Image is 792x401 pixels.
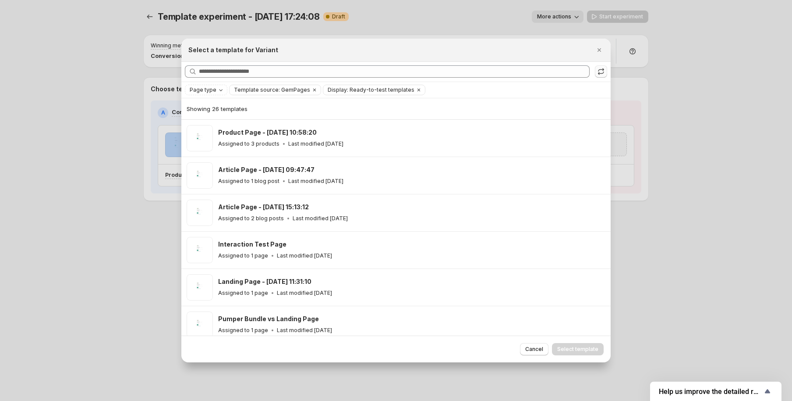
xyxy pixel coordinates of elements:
h3: Landing Page - [DATE] 11:31:10 [218,277,311,286]
button: Display: Ready-to-test templates [323,85,414,95]
span: Help us improve the detailed report for A/B campaigns [659,387,762,396]
h3: Product Page - [DATE] 10:58:20 [218,128,317,137]
p: Last modified [DATE] [288,178,343,185]
p: Last modified [DATE] [277,290,332,297]
h2: Select a template for Variant [188,46,278,54]
p: Assigned to 1 page [218,290,268,297]
button: Clear [414,85,423,95]
span: Cancel [525,346,543,353]
button: Clear [310,85,319,95]
span: Display: Ready-to-test templates [328,86,414,93]
p: Assigned to 3 products [218,140,279,147]
p: Assigned to 1 page [218,252,268,259]
p: Last modified [DATE] [277,327,332,334]
button: Show survey - Help us improve the detailed report for A/B campaigns [659,386,773,397]
h3: Pumper Bundle vs Landing Page [218,315,319,323]
button: Cancel [520,343,548,355]
p: Assigned to 2 blog posts [218,215,284,222]
button: Page type [185,85,227,95]
h3: Article Page - [DATE] 15:13:12 [218,203,309,211]
p: Last modified [DATE] [293,215,348,222]
button: Close [593,44,605,56]
p: Assigned to 1 page [218,327,268,334]
span: Template source: GemPages [234,86,310,93]
p: Last modified [DATE] [277,252,332,259]
span: Showing 26 templates [187,105,247,112]
p: Assigned to 1 blog post [218,178,279,185]
p: Last modified [DATE] [288,140,343,147]
button: Template source: GemPages [230,85,310,95]
span: Page type [190,86,216,93]
h3: Interaction Test Page [218,240,286,249]
h3: Article Page - [DATE] 09:47:47 [218,165,315,174]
